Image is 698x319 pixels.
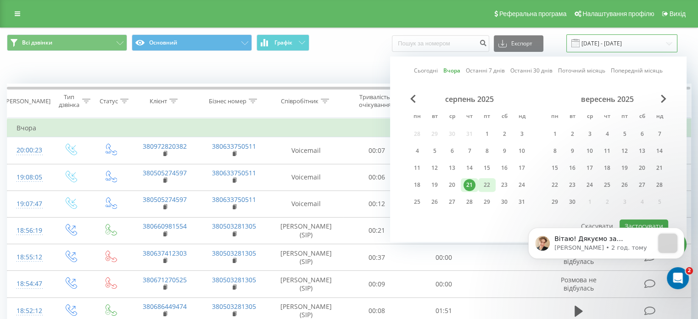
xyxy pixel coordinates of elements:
[269,164,344,190] td: Voicemail
[446,145,458,157] div: 6
[408,195,426,209] div: пн 25 серп 2025 р.
[22,39,52,46] span: Всі дзвінки
[516,162,528,174] div: 17
[411,179,423,191] div: 18
[461,144,478,158] div: чт 7 серп 2025 р.
[143,222,187,230] a: 380660981554
[408,178,426,192] div: пн 18 серп 2025 р.
[510,67,553,75] a: Останні 30 днів
[584,128,596,140] div: 3
[513,178,530,192] div: нд 24 серп 2025 р.
[516,179,528,191] div: 24
[636,128,648,140] div: 6
[429,162,441,174] div: 12
[426,144,443,158] div: вт 5 серп 2025 р.
[564,161,581,175] div: вт 16 вер 2025 р.
[558,67,605,75] a: Поточний місяць
[143,195,187,204] a: 380505274597
[100,97,118,105] div: Статус
[408,144,426,158] div: пн 4 серп 2025 р.
[212,142,256,151] a: 380633750511
[274,39,292,46] span: Графік
[17,168,41,186] div: 19:08:05
[408,161,426,175] div: пн 11 серп 2025 р.
[352,93,398,109] div: Тривалість очікування
[481,128,493,140] div: 1
[670,10,686,17] span: Вихід
[549,179,561,191] div: 22
[143,249,187,257] a: 380637412303
[212,168,256,177] a: 380633750511
[601,128,613,140] div: 4
[619,145,631,157] div: 12
[446,162,458,174] div: 13
[546,144,564,158] div: пн 8 вер 2025 р.
[651,161,668,175] div: нд 21 вер 2025 р.
[564,144,581,158] div: вт 9 вер 2025 р.
[653,179,665,191] div: 28
[461,178,478,192] div: чт 21 серп 2025 р.
[564,178,581,192] div: вт 23 вер 2025 р.
[411,196,423,208] div: 25
[581,161,598,175] div: ср 17 вер 2025 р.
[446,179,458,191] div: 20
[651,144,668,158] div: нд 14 вер 2025 р.
[480,110,494,124] abbr: п’ятниця
[212,222,256,230] a: 380503281305
[686,267,693,274] span: 2
[651,178,668,192] div: нд 28 вер 2025 р.
[619,162,631,174] div: 19
[516,145,528,157] div: 10
[653,110,666,124] abbr: неділя
[478,127,496,141] div: пт 1 серп 2025 р.
[601,145,613,157] div: 11
[478,178,496,192] div: пт 22 серп 2025 р.
[633,144,651,158] div: сб 13 вер 2025 р.
[498,196,510,208] div: 30
[653,145,665,157] div: 14
[478,161,496,175] div: пт 15 серп 2025 р.
[616,127,633,141] div: пт 5 вер 2025 р.
[443,144,461,158] div: ср 6 серп 2025 р.
[410,244,477,271] td: 00:00
[566,162,578,174] div: 16
[498,128,510,140] div: 2
[212,195,256,204] a: 380633750511
[601,179,613,191] div: 25
[513,195,530,209] div: нд 31 серп 2025 р.
[410,95,416,103] span: Previous Month
[513,161,530,175] div: нд 17 серп 2025 р.
[598,127,616,141] div: чт 4 вер 2025 р.
[408,95,530,104] div: серпень 2025
[584,145,596,157] div: 10
[549,196,561,208] div: 29
[566,179,578,191] div: 23
[344,217,410,244] td: 00:21
[461,195,478,209] div: чт 28 серп 2025 р.
[565,110,579,124] abbr: вівторок
[150,97,167,105] div: Клієнт
[481,145,493,157] div: 8
[269,217,344,244] td: [PERSON_NAME] (SIP)
[17,222,41,240] div: 18:56:19
[143,275,187,284] a: 380671270525
[344,164,410,190] td: 00:06
[619,179,631,191] div: 26
[392,35,489,52] input: Пошук за номером
[616,144,633,158] div: пт 12 вер 2025 р.
[463,196,475,208] div: 28
[515,110,529,124] abbr: неділя
[667,267,689,289] iframe: Intercom live chat
[429,179,441,191] div: 19
[653,162,665,174] div: 21
[636,162,648,174] div: 20
[494,35,543,52] button: Експорт
[564,195,581,209] div: вт 30 вер 2025 р.
[498,145,510,157] div: 9
[633,161,651,175] div: сб 20 вер 2025 р.
[566,196,578,208] div: 30
[598,144,616,158] div: чт 11 вер 2025 р.
[496,161,513,175] div: сб 16 серп 2025 р.
[496,127,513,141] div: сб 2 серп 2025 р.
[463,145,475,157] div: 7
